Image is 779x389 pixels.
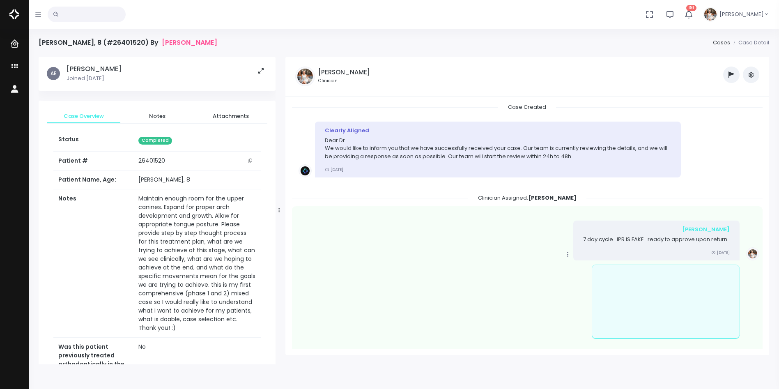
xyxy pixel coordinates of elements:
[498,101,556,113] span: Case Created
[325,127,671,135] div: Clearly Aligned
[133,189,261,338] td: Maintain enough room for the upper canines. Expand for proper arch development and growth. Allow ...
[133,170,261,189] td: [PERSON_NAME], 8
[713,39,730,46] a: Cases
[583,226,730,234] div: [PERSON_NAME]
[39,39,217,46] h4: [PERSON_NAME], 8 (#26401520) By
[133,152,261,170] td: 26401520
[53,170,133,189] th: Patient Name, Age:
[686,5,696,11] span: 191
[53,112,114,120] span: Case Overview
[67,74,122,83] p: Joined [DATE]
[583,235,730,244] p: 7 day cycle . IPR IS FAKE . ready to approve upon return .
[528,194,577,202] b: [PERSON_NAME]
[318,78,370,84] small: Clinician
[53,151,133,170] th: Patient #
[53,189,133,338] th: Notes
[47,67,60,80] span: AE
[162,39,217,46] a: [PERSON_NAME]
[53,130,133,151] th: Status
[468,191,586,204] span: Clinician Assigned:
[719,10,764,18] span: [PERSON_NAME]
[133,338,261,382] td: No
[67,65,122,73] h5: [PERSON_NAME]
[325,136,671,161] p: Dear Dr. We would like to inform you that we have successfully received your case. Our team is cu...
[138,137,172,145] span: Completed
[318,69,370,76] h5: [PERSON_NAME]
[730,39,769,47] li: Case Detail
[325,167,343,172] small: [DATE]
[127,112,187,120] span: Notes
[9,6,19,23] img: Logo Horizontal
[200,112,261,120] span: Attachments
[711,250,730,255] small: [DATE]
[53,338,133,382] th: Was this patient previously treated orthodontically in the past?
[39,57,276,364] div: scrollable content
[703,7,718,22] img: Header Avatar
